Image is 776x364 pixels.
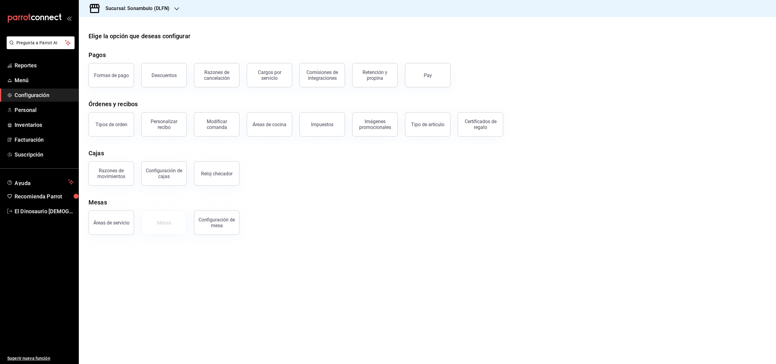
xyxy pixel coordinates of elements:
div: Certificados de regalo [462,119,499,130]
span: Ayuda [15,178,66,186]
div: Configuración de cajas [145,168,183,179]
div: Retención y propina [356,69,394,81]
div: Órdenes y recibos [89,99,138,109]
div: Tipo de artículo [411,122,444,127]
div: Comisiones de integraciones [303,69,341,81]
button: Impuestos [299,112,345,136]
div: Modificar comanda [198,119,236,130]
button: Mesas [141,211,187,235]
div: Personalizar recibo [145,119,183,130]
span: Suscripción [15,150,74,159]
button: Cargos por servicio [247,63,292,87]
div: Pay [424,72,432,78]
a: Pregunta a Parrot AI [4,44,75,50]
button: Reloj checador [194,161,239,186]
div: Imágenes promocionales [356,119,394,130]
div: Mesas [157,220,171,226]
button: Retención y propina [352,63,398,87]
button: Imágenes promocionales [352,112,398,136]
button: Áreas de cocina [247,112,292,136]
div: Descuentos [152,72,177,78]
button: Comisiones de integraciones [299,63,345,87]
span: Reportes [15,61,74,69]
button: Áreas de servicio [89,211,134,235]
div: Pagos [89,50,106,59]
button: Pregunta a Parrot AI [7,36,75,49]
button: open_drawer_menu [67,16,72,21]
button: Razones de movimientos [89,161,134,186]
button: Tipo de artículo [405,112,450,136]
span: Menú [15,76,74,84]
div: Cajas [89,149,104,158]
button: Descuentos [141,63,187,87]
span: Facturación [15,136,74,144]
div: Formas de pago [94,72,129,78]
div: Mesas [89,198,107,207]
button: Certificados de regalo [458,112,503,136]
button: Configuración de mesa [194,211,239,235]
div: Impuestos [311,122,333,127]
div: Razones de cancelación [198,69,236,81]
div: Razones de movimientos [92,168,130,179]
h3: Sucursal: Sonambulo (DLFN) [101,5,169,12]
button: Tipos de orden [89,112,134,136]
button: Razones de cancelación [194,63,239,87]
span: Pregunta a Parrot AI [16,40,65,46]
div: Configuración de mesa [198,217,236,228]
button: Pay [405,63,450,87]
span: Personal [15,106,74,114]
span: Inventarios [15,121,74,129]
span: Sugerir nueva función [7,355,74,362]
div: Áreas de servicio [93,220,129,226]
span: El Dinosaurio [DEMOGRAPHIC_DATA] [15,207,74,215]
div: Cargos por servicio [251,69,288,81]
button: Personalizar recibo [141,112,187,136]
div: Tipos de orden [95,122,127,127]
span: Recomienda Parrot [15,192,74,201]
div: Elige la opción que deseas configurar [89,32,190,41]
button: Modificar comanda [194,112,239,136]
button: Configuración de cajas [141,161,187,186]
span: Configuración [15,91,74,99]
button: Formas de pago [89,63,134,87]
div: Reloj checador [201,171,232,177]
div: Áreas de cocina [253,122,286,127]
